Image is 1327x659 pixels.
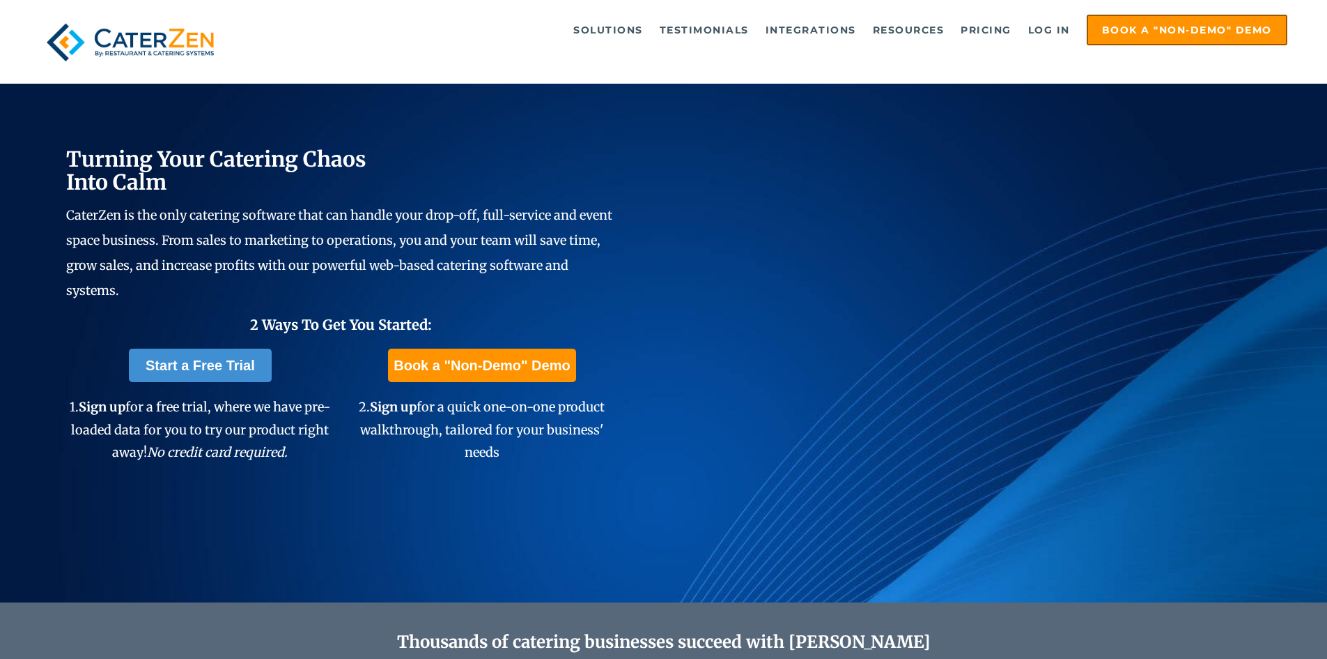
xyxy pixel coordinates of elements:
a: Pricing [954,16,1018,44]
div: Navigation Menu [253,15,1287,45]
a: Log in [1021,16,1077,44]
img: caterzen [40,15,221,70]
span: CaterZen is the only catering software that can handle your drop-off, full-service and event spac... [66,207,612,298]
a: Book a "Non-Demo" Demo [388,349,575,382]
iframe: Help widget launcher [1203,605,1312,644]
a: Book a "Non-Demo" Demo [1087,15,1287,45]
a: Resources [866,16,952,44]
h2: Thousands of catering businesses succeed with [PERSON_NAME] [133,633,1195,653]
span: 2 Ways To Get You Started: [250,316,432,333]
span: 2. for a quick one-on-one product walkthrough, tailored for your business' needs [359,399,605,460]
a: Integrations [759,16,863,44]
span: 1. for a free trial, where we have pre-loaded data for you to try our product right away! [70,399,330,460]
em: No credit card required. [147,444,288,460]
span: Sign up [370,399,417,415]
span: Turning Your Catering Chaos Into Calm [66,146,366,195]
a: Start a Free Trial [129,349,272,382]
a: Solutions [566,16,650,44]
a: Testimonials [653,16,756,44]
span: Sign up [79,399,125,415]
